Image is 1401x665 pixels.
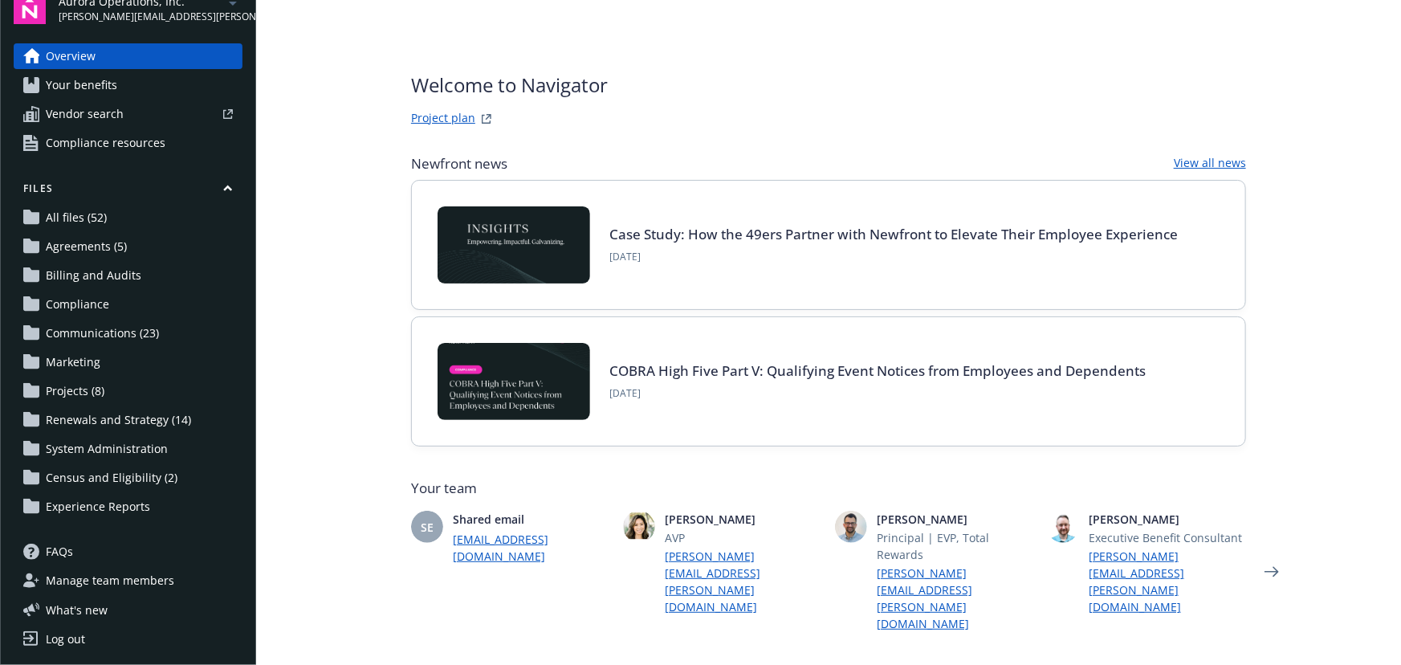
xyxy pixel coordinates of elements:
span: [PERSON_NAME] [665,511,822,528]
span: Agreements (5) [46,234,127,259]
span: Marketing [46,349,100,375]
a: Compliance [14,292,242,317]
div: Log out [46,626,85,652]
span: Communications (23) [46,320,159,346]
span: Manage team members [46,568,174,594]
a: Project plan [411,109,475,129]
span: Projects (8) [46,378,104,404]
a: Next [1259,559,1285,585]
span: System Administration [46,436,168,462]
a: Census and Eligibility (2) [14,465,242,491]
span: Welcome to Navigator [411,71,608,100]
span: AVP [665,529,822,546]
a: Compliance resources [14,130,242,156]
a: Case Study: How the 49ers Partner with Newfront to Elevate Their Employee Experience [609,225,1178,243]
button: What's new [14,602,133,618]
img: photo [623,511,655,543]
span: Shared email [453,511,610,528]
button: Files [14,182,242,202]
a: Communications (23) [14,320,242,346]
a: Manage team members [14,568,242,594]
span: Experience Reports [46,494,150,520]
span: Overview [46,43,96,69]
span: Renewals and Strategy (14) [46,407,191,433]
span: Newfront news [411,154,507,173]
span: Census and Eligibility (2) [46,465,177,491]
img: BLOG-Card Image - Compliance - COBRA High Five Pt 5 - 09-11-25.jpg [438,343,590,420]
span: Billing and Audits [46,263,141,288]
a: [EMAIL_ADDRESS][DOMAIN_NAME] [453,531,610,565]
span: Principal | EVP, Total Rewards [877,529,1034,563]
span: [PERSON_NAME] [877,511,1034,528]
a: Agreements (5) [14,234,242,259]
span: [DATE] [609,250,1178,264]
span: [PERSON_NAME][EMAIL_ADDRESS][PERSON_NAME][DOMAIN_NAME] [59,10,223,24]
a: Projects (8) [14,378,242,404]
img: photo [1047,511,1079,543]
a: All files (52) [14,205,242,231]
span: SE [421,519,434,536]
span: Your benefits [46,72,117,98]
a: Your benefits [14,72,242,98]
a: COBRA High Five Part V: Qualifying Event Notices from Employees and Dependents [609,361,1146,380]
span: All files (52) [46,205,107,231]
a: [PERSON_NAME][EMAIL_ADDRESS][PERSON_NAME][DOMAIN_NAME] [877,565,1034,632]
span: Your team [411,479,1246,498]
a: FAQs [14,539,242,565]
a: [PERSON_NAME][EMAIL_ADDRESS][PERSON_NAME][DOMAIN_NAME] [1089,548,1246,615]
a: Marketing [14,349,242,375]
img: Card Image - INSIGHTS copy.png [438,206,590,284]
span: Vendor search [46,101,124,127]
a: projectPlanWebsite [477,109,496,129]
a: Billing and Audits [14,263,242,288]
span: Compliance resources [46,130,165,156]
span: Executive Benefit Consultant [1089,529,1246,546]
span: FAQs [46,539,73,565]
a: Experience Reports [14,494,242,520]
a: System Administration [14,436,242,462]
span: What ' s new [46,602,108,618]
a: Vendor search [14,101,242,127]
img: photo [835,511,867,543]
span: [PERSON_NAME] [1089,511,1246,528]
span: Compliance [46,292,109,317]
a: [PERSON_NAME][EMAIL_ADDRESS][PERSON_NAME][DOMAIN_NAME] [665,548,822,615]
a: Overview [14,43,242,69]
a: Renewals and Strategy (14) [14,407,242,433]
a: View all news [1174,154,1246,173]
span: [DATE] [609,386,1146,401]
